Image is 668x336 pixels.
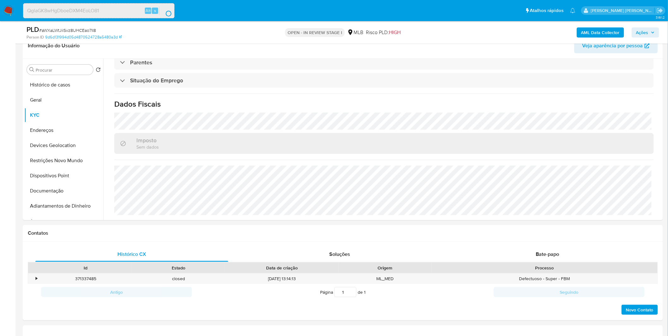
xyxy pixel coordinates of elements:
b: AML Data Collector [581,27,620,38]
button: Adiantamentos de Dinheiro [24,198,103,214]
button: search-icon [159,6,172,15]
button: Procurar [29,67,34,72]
button: Retornar ao pedido padrão [96,67,101,74]
div: Situação do Emprego [114,73,654,88]
span: Soluções [329,251,350,258]
div: ML_MED [339,274,432,284]
h3: Parentes [130,59,152,66]
div: Defectuoso - Super - FBM [432,274,658,284]
span: Veja aparência por pessoa [582,38,643,53]
span: Risco PLD: [366,29,401,36]
span: Alt [146,8,151,14]
h3: Imposto [136,137,159,144]
span: Ações [636,27,648,38]
span: Página de [320,287,366,297]
p: igor.silva@mercadolivre.com [591,8,655,14]
button: Devices Geolocation [24,138,103,153]
button: Restrições Novo Mundo [24,153,103,168]
b: PLD [27,24,39,34]
span: Atalhos rápidos [530,7,564,14]
button: KYC [24,108,103,123]
button: AML Data Collector [577,27,624,38]
h1: Contatos [28,230,658,236]
div: closed [132,274,225,284]
input: Pesquise usuários ou casos... [23,7,174,15]
div: [DATE] 13:14:13 [225,274,339,284]
button: Seguindo [494,287,645,297]
div: Processo [436,265,653,271]
div: 371337485 [39,274,132,284]
button: Novo Contato [622,305,658,315]
button: Antigo [41,287,192,297]
a: Sair [657,7,663,14]
span: 1 [364,289,366,295]
h1: Dados Fiscais [114,99,654,109]
button: Histórico de casos [24,77,103,92]
div: Data de criação [229,265,334,271]
input: Procurar [36,67,91,73]
div: Estado [136,265,220,271]
div: MLB [347,29,363,36]
b: Person ID [27,34,44,40]
button: Dispositivos Point [24,168,103,183]
button: Geral [24,92,103,108]
button: Anexos [24,214,103,229]
div: ImpostoSem dados [114,133,654,154]
span: Novo Contato [626,305,653,314]
p: OPEN - IN REVIEW STAGE I [285,28,345,37]
span: Bate-papo [536,251,559,258]
h3: Situação do Emprego [130,77,183,84]
a: 9d6d131994d05d4870524728a5480a3d [45,34,122,40]
span: # aWXaLWtJiiSvz8UHCEao7II8 [39,27,96,33]
div: Id [44,265,128,271]
button: Ações [632,27,659,38]
button: Documentação [24,183,103,198]
div: Parentes [114,55,654,70]
div: • [36,276,37,282]
button: Veja aparência por pessoa [574,38,658,53]
span: 3.161.2 [656,15,665,20]
span: HIGH [389,29,401,36]
button: Endereços [24,123,103,138]
span: s [154,8,156,14]
p: Sem dados [136,144,159,150]
a: Notificações [570,8,576,13]
div: Origem [343,265,427,271]
span: Histórico CX [117,251,146,258]
h1: Informação do Usuário [28,43,80,49]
